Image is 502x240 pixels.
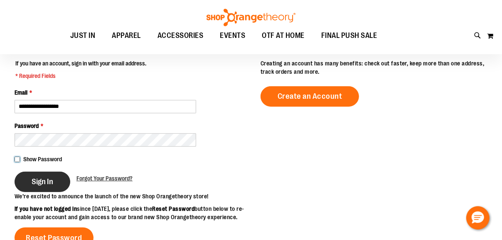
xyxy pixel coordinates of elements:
[313,26,386,45] a: FINAL PUSH SALE
[112,26,141,45] span: APPAREL
[23,156,62,162] span: Show Password
[261,59,487,76] p: Creating an account has many benefits: check out faster, keep more than one address, track orders...
[15,192,251,200] p: We’re excited to announce the launch of the new Shop Orangetheory store!
[15,172,70,192] button: Sign In
[278,92,342,101] span: Create an Account
[15,59,147,80] legend: If you have an account, sign in with your email address.
[157,26,204,45] span: ACCESSORIES
[220,26,245,45] span: EVENTS
[149,26,212,45] a: ACCESSORIES
[261,86,359,107] a: Create an Account
[103,26,149,45] a: APPAREL
[205,9,297,26] img: Shop Orangetheory
[153,205,195,212] strong: Reset Password
[76,175,133,182] span: Forgot Your Password?
[15,205,251,221] p: since [DATE], please click the button below to re-enable your account and gain access to our bran...
[15,72,146,80] span: * Required Fields
[32,177,53,186] span: Sign In
[62,26,104,45] a: JUST IN
[212,26,253,45] a: EVENTS
[253,26,313,45] a: OTF AT HOME
[70,26,96,45] span: JUST IN
[15,89,27,96] span: Email
[262,26,305,45] span: OTF AT HOME
[15,122,39,129] span: Password
[466,206,490,230] button: Hello, have a question? Let’s chat.
[321,26,377,45] span: FINAL PUSH SALE
[76,174,133,182] a: Forgot Your Password?
[15,205,77,212] strong: If you have not logged in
